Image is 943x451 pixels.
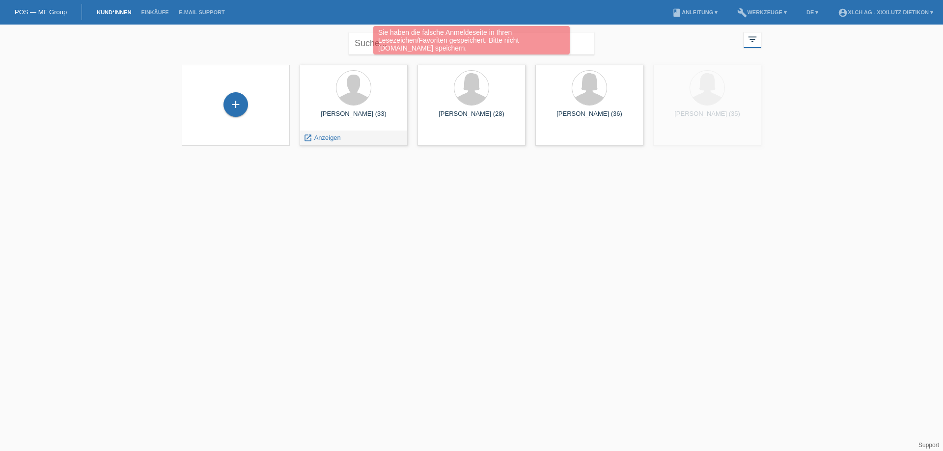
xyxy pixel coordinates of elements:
i: account_circle [838,8,848,18]
a: E-Mail Support [174,9,230,15]
div: Kund*in hinzufügen [224,96,248,113]
i: book [672,8,682,18]
a: POS — MF Group [15,8,67,16]
a: bookAnleitung ▾ [667,9,722,15]
a: Einkäufe [136,9,173,15]
a: launch Anzeigen [304,134,341,141]
span: Anzeigen [314,134,341,141]
a: buildWerkzeuge ▾ [732,9,792,15]
a: Support [918,442,939,449]
a: DE ▾ [802,9,823,15]
a: Kund*innen [92,9,136,15]
a: account_circleXLCH AG - XXXLutz Dietikon ▾ [833,9,938,15]
div: [PERSON_NAME] (28) [425,110,518,126]
div: Sie haben die falsche Anmeldeseite in Ihren Lesezeichen/Favoriten gespeichert. Bitte nicht [DOMAI... [373,26,570,54]
div: [PERSON_NAME] (33) [307,110,400,126]
div: [PERSON_NAME] (36) [543,110,636,126]
div: [PERSON_NAME] (35) [661,110,753,126]
i: launch [304,133,312,142]
i: build [737,8,747,18]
